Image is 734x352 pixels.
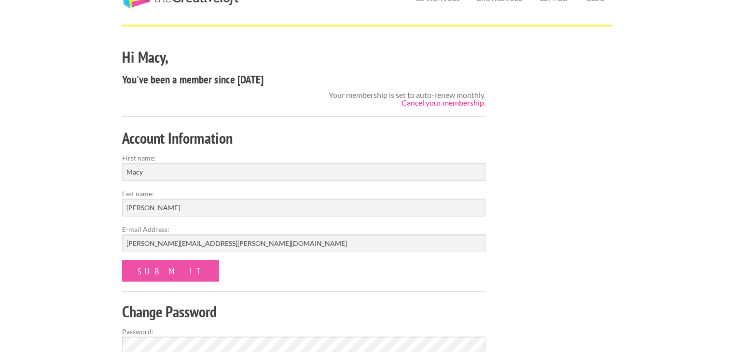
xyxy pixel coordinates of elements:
div: Your membership is set to auto-renew monthly. [329,91,485,107]
label: E-mail Address: [122,224,485,234]
a: Cancel your membership. [402,98,485,107]
h2: Change Password [122,301,485,323]
h2: Hi Macy, [122,46,485,68]
h4: You've been a member since [DATE] [122,72,485,87]
h2: Account Information [122,127,485,149]
label: Last name: [122,189,485,199]
label: Password: [122,326,485,337]
label: First name: [122,153,485,163]
input: Submit [122,260,219,282]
